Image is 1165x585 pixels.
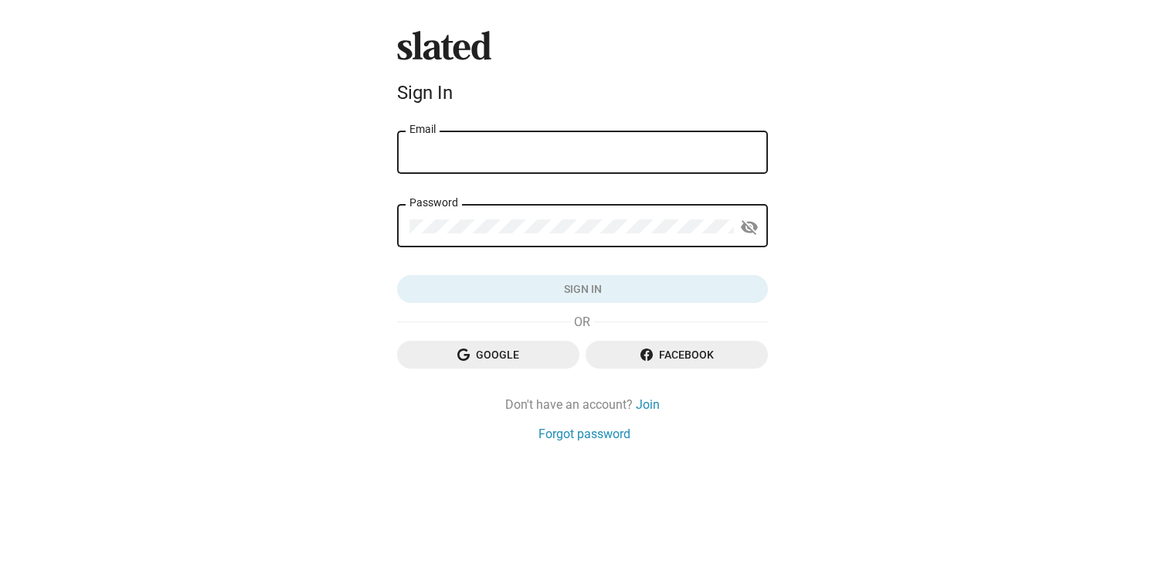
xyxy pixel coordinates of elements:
[740,216,759,240] mat-icon: visibility_off
[397,341,579,369] button: Google
[397,396,768,413] div: Don't have an account?
[397,31,768,110] sl-branding: Sign In
[538,426,630,442] a: Forgot password
[397,82,768,104] div: Sign In
[409,341,567,369] span: Google
[586,341,768,369] button: Facebook
[734,212,765,243] button: Show password
[598,341,756,369] span: Facebook
[636,396,660,413] a: Join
